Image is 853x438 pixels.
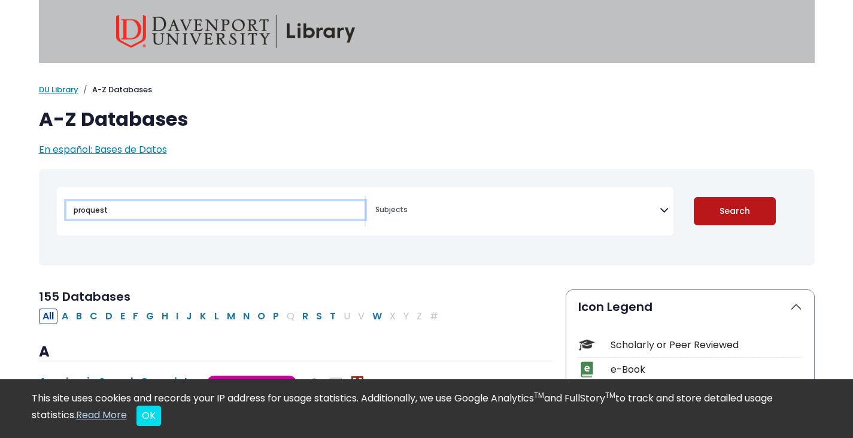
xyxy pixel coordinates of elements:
[211,309,223,324] button: Filter Results L
[207,376,296,389] span: Good Starting Point
[308,376,320,388] img: Scholarly or Peer Reviewed
[72,309,86,324] button: Filter Results B
[534,390,544,400] sup: TM
[158,309,172,324] button: Filter Results H
[39,343,551,361] h3: A
[39,84,78,95] a: DU Library
[579,337,595,353] img: Icon Scholarly or Peer Reviewed
[375,206,660,216] textarea: Search
[694,197,776,225] button: Submit for Search Results
[76,408,127,422] a: Read More
[39,309,57,324] button: All
[326,309,339,324] button: Filter Results T
[239,309,253,324] button: Filter Results N
[611,363,802,377] div: e-Book
[116,15,356,48] img: Davenport University Library
[369,309,385,324] button: Filter Results W
[269,309,283,324] button: Filter Results P
[39,169,815,265] nav: Search filters
[254,309,269,324] button: Filter Results O
[136,406,161,426] button: Close
[39,108,815,131] h1: A-Z Databases
[39,374,195,389] a: Academic Search Complete
[66,201,365,219] input: Search database by title or keyword
[299,309,312,324] button: Filter Results R
[78,84,152,96] li: A-Z Databases
[330,376,342,388] img: Audio & Video
[86,309,101,324] button: Filter Results C
[39,143,167,156] a: En español: Bases de Datos
[312,309,326,324] button: Filter Results S
[117,309,129,324] button: Filter Results E
[39,288,130,305] span: 155 Databases
[611,338,802,352] div: Scholarly or Peer Reviewed
[579,361,595,377] img: Icon e-Book
[605,390,615,400] sup: TM
[172,309,182,324] button: Filter Results I
[102,309,116,324] button: Filter Results D
[351,376,363,388] img: MeL (Michigan electronic Library)
[39,84,815,96] nav: breadcrumb
[196,309,210,324] button: Filter Results K
[39,309,443,322] div: Alpha-list to filter by first letter of database name
[32,391,822,426] div: This site uses cookies and records your IP address for usage statistics. Additionally, we use Goo...
[183,309,196,324] button: Filter Results J
[566,290,814,324] button: Icon Legend
[142,309,157,324] button: Filter Results G
[223,309,239,324] button: Filter Results M
[129,309,142,324] button: Filter Results F
[58,309,72,324] button: Filter Results A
